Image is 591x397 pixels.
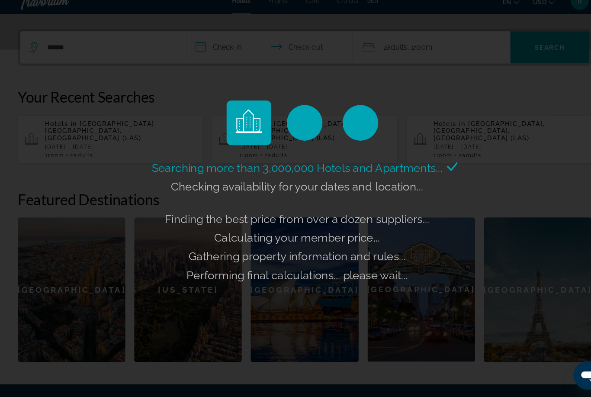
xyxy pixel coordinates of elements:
[183,254,394,267] span: Gathering property information and rules...
[166,187,411,200] span: Checking availability for your dates and location...
[160,218,417,231] span: Finding the best price from over a dozen suppliers...
[208,236,369,249] span: Calculating your member price...
[181,272,395,285] span: Performing final calculations... please wait...
[147,168,429,181] span: Searching more than 3,000,000 Hotels and Apartments...
[556,362,584,390] iframe: Кнопка запуска окна обмена сообщениями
